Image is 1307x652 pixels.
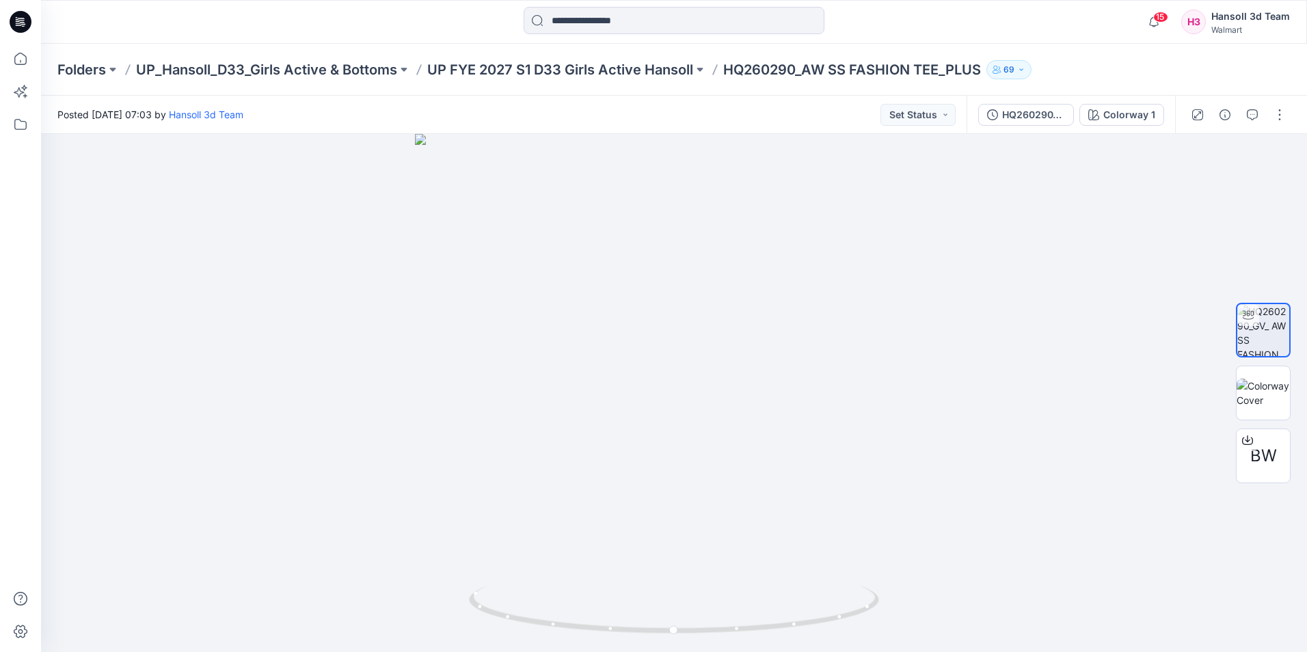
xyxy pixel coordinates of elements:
a: Folders [57,60,106,79]
div: Hansoll 3d Team [1211,8,1290,25]
img: HQ260290_GV_ AW SS FASHION TEE _PLUS [1237,304,1289,356]
span: 15 [1153,12,1168,23]
button: HQ260290_GV_ AW SS FASHION TEE _PLUS [978,104,1074,126]
div: Walmart [1211,25,1290,35]
img: Colorway Cover [1237,379,1290,407]
div: H3 [1181,10,1206,34]
p: 69 [1003,62,1014,77]
div: Colorway 1 [1103,107,1155,122]
a: Hansoll 3d Team [169,109,243,120]
button: Details [1214,104,1236,126]
a: UP_Hansoll_D33_Girls Active & Bottoms [136,60,397,79]
span: BW [1250,444,1277,468]
button: Colorway 1 [1079,104,1164,126]
div: HQ260290_GV_ AW SS FASHION TEE _PLUS [1002,107,1065,122]
a: UP FYE 2027 S1 D33 Girls Active Hansoll [427,60,693,79]
p: HQ260290_AW SS FASHION TEE_PLUS [723,60,981,79]
button: 69 [986,60,1032,79]
span: Posted [DATE] 07:03 by [57,107,243,122]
